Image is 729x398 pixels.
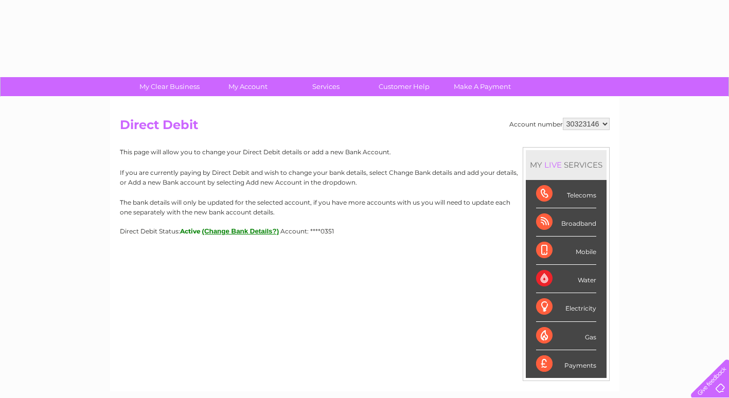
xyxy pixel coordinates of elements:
div: Account number [509,118,610,130]
div: Direct Debit Status: [120,227,610,235]
a: Services [283,77,368,96]
div: Gas [536,322,596,350]
div: Payments [536,350,596,378]
span: Active [180,227,201,235]
p: The bank details will only be updated for the selected account, if you have more accounts with us... [120,197,610,217]
a: Customer Help [362,77,447,96]
div: Broadband [536,208,596,237]
div: Mobile [536,237,596,265]
p: This page will allow you to change your Direct Debit details or add a new Bank Account. [120,147,610,157]
div: Telecoms [536,180,596,208]
div: Water [536,265,596,293]
div: Electricity [536,293,596,321]
button: (Change Bank Details?) [202,227,279,235]
h2: Direct Debit [120,118,610,137]
a: My Account [205,77,290,96]
a: Make A Payment [440,77,525,96]
div: MY SERVICES [526,150,607,179]
p: If you are currently paying by Direct Debit and wish to change your bank details, select Change B... [120,168,610,187]
a: My Clear Business [127,77,212,96]
div: LIVE [542,160,564,170]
